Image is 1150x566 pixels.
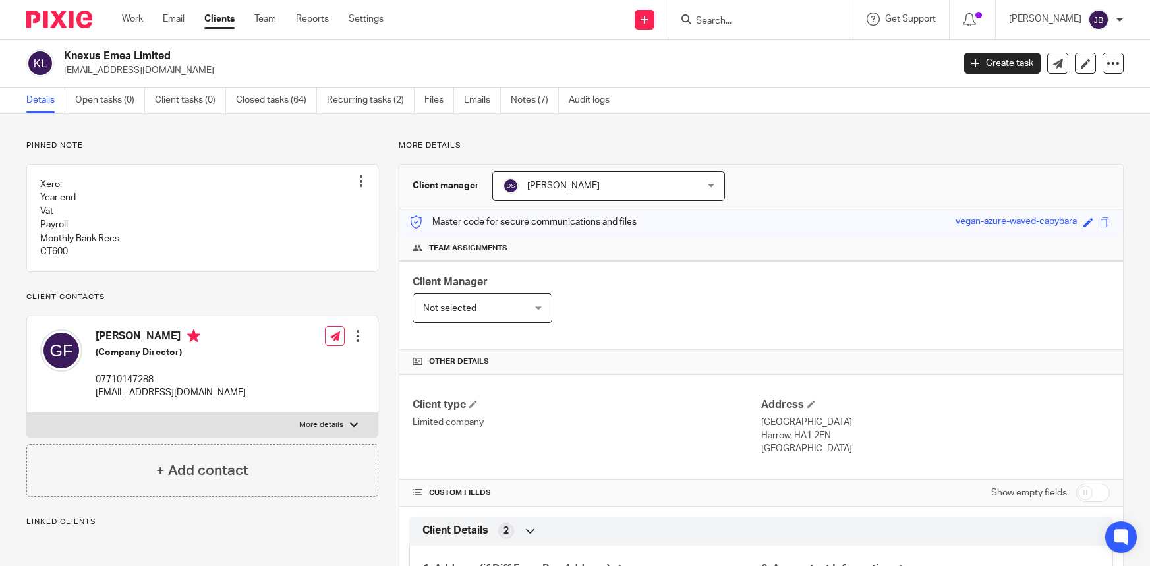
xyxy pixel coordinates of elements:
p: [EMAIL_ADDRESS][DOMAIN_NAME] [96,386,246,399]
p: [PERSON_NAME] [1009,13,1081,26]
p: Pinned note [26,140,378,151]
h3: Client manager [413,179,479,192]
a: Emails [464,88,501,113]
h4: Client type [413,398,761,412]
div: vegan-azure-waved-capybara [956,215,1077,230]
p: More details [399,140,1124,151]
a: Closed tasks (64) [236,88,317,113]
a: Email [163,13,185,26]
span: [PERSON_NAME] [527,181,600,190]
h4: Address [761,398,1110,412]
a: Clients [204,13,235,26]
a: Details [26,88,65,113]
h4: CUSTOM FIELDS [413,488,761,498]
label: Show empty fields [991,486,1067,499]
img: svg%3E [40,329,82,372]
p: [EMAIL_ADDRESS][DOMAIN_NAME] [64,64,944,77]
a: Audit logs [569,88,619,113]
span: Other details [429,356,489,367]
a: Files [424,88,454,113]
span: 2 [503,524,509,538]
p: [GEOGRAPHIC_DATA] [761,416,1110,429]
p: Client contacts [26,292,378,302]
p: More details [299,420,343,430]
a: Recurring tasks (2) [327,88,415,113]
a: Settings [349,13,384,26]
a: Open tasks (0) [75,88,145,113]
img: svg%3E [1088,9,1109,30]
p: Limited company [413,416,761,429]
p: Linked clients [26,517,378,527]
p: Harrow, HA1 2EN [761,429,1110,442]
p: Master code for secure communications and files [409,215,637,229]
a: Client tasks (0) [155,88,226,113]
h4: + Add contact [156,461,248,481]
img: Pixie [26,11,92,28]
input: Search [695,16,813,28]
i: Primary [187,329,200,343]
p: [GEOGRAPHIC_DATA] [761,442,1110,455]
h4: [PERSON_NAME] [96,329,246,346]
a: Reports [296,13,329,26]
span: Not selected [423,304,476,313]
a: Team [254,13,276,26]
span: Get Support [885,14,936,24]
span: Client Details [422,524,488,538]
h2: Knexus Emea Limited [64,49,768,63]
img: svg%3E [26,49,54,77]
p: 07710147288 [96,373,246,386]
span: Client Manager [413,277,488,287]
a: Notes (7) [511,88,559,113]
img: svg%3E [503,178,519,194]
a: Work [122,13,143,26]
h5: (Company Director) [96,346,246,359]
a: Create task [964,53,1041,74]
span: Team assignments [429,243,507,254]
